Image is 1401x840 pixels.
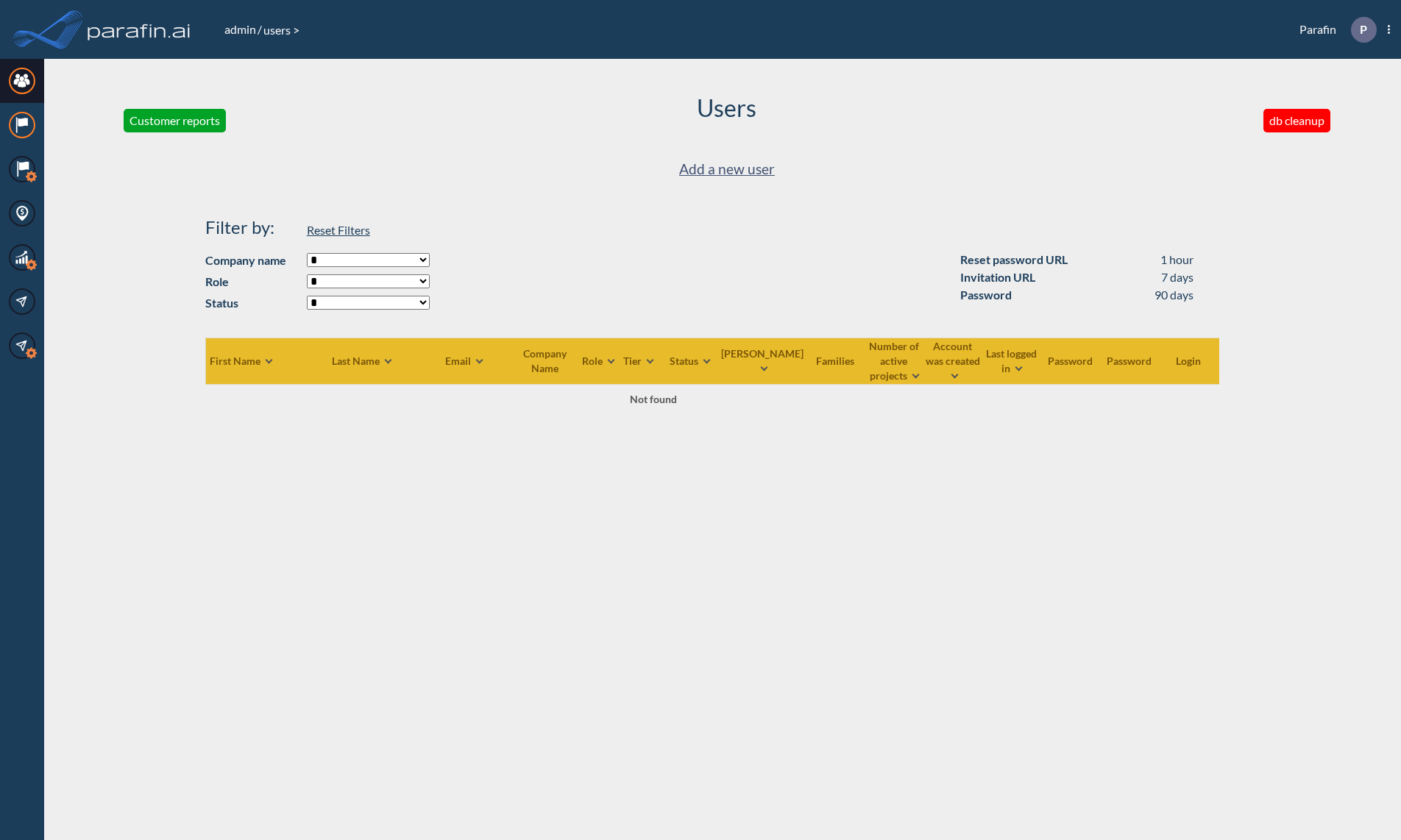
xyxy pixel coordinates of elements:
[206,338,331,384] th: First Name
[984,338,1043,384] th: Last logged in
[1155,286,1193,304] div: 90 days
[720,338,807,384] th: [PERSON_NAME]
[1263,109,1330,132] button: db cleanup
[307,223,370,237] span: Reset Filters
[679,157,775,182] a: Add a new user
[419,338,511,384] th: Email
[960,251,1068,268] div: Reset password URL
[617,338,662,384] th: Tier
[1360,23,1367,36] p: P
[511,338,581,384] th: Company Name
[85,15,194,44] img: logo
[960,268,1035,286] div: Invitation URL
[331,338,419,384] th: Last Name
[205,273,299,291] strong: Role
[1102,338,1160,384] th: Password
[205,294,299,312] strong: Status
[1043,338,1102,384] th: Password
[223,22,258,36] a: admin
[205,217,299,238] h4: Filter by:
[807,338,866,384] th: Families
[1161,268,1193,286] div: 7 days
[662,338,720,384] th: Status
[697,94,756,122] h2: Users
[1160,338,1219,384] th: Login
[205,252,299,269] strong: Company name
[206,384,1102,413] td: Not found
[925,338,984,384] th: Account was created
[866,338,925,384] th: Number of active projects
[1160,251,1193,268] div: 1 hour
[262,23,301,37] span: users >
[581,338,617,384] th: Role
[1277,17,1390,43] div: Parafin
[960,286,1012,304] div: Password
[223,21,262,38] li: /
[124,109,226,132] button: Customer reports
